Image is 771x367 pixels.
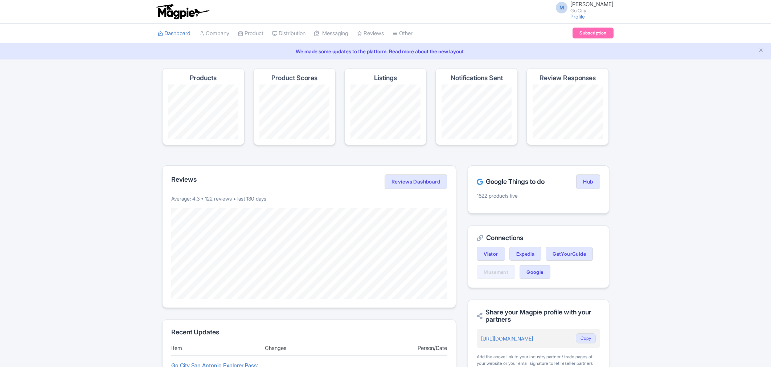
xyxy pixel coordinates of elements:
[551,1,614,13] a: M [PERSON_NAME] Go City
[199,24,229,44] a: Company
[477,178,545,185] h2: Google Things to do
[477,192,600,199] p: 1622 products live
[171,344,259,352] div: Item
[393,24,413,44] a: Other
[451,74,503,82] h4: Notifications Sent
[477,247,505,261] a: Viator
[556,2,567,13] span: M
[758,47,764,55] button: Close announcement
[385,174,447,189] a: Reviews Dashboard
[570,13,585,20] a: Profile
[374,74,397,82] h4: Listings
[509,247,542,261] a: Expedia
[154,4,210,20] img: logo-ab69f6fb50320c5b225c76a69d11143b.png
[171,195,447,202] p: Average: 4.3 • 122 reviews • last 130 days
[477,265,515,279] a: Musement
[171,329,447,336] h2: Recent Updates
[570,8,614,13] small: Go City
[576,174,600,189] a: Hub
[272,24,305,44] a: Distribution
[171,176,197,183] h2: Reviews
[4,48,767,55] a: We made some updates to the platform. Read more about the new layout
[540,74,596,82] h4: Review Responses
[573,28,613,38] a: Subscription
[158,24,190,44] a: Dashboard
[357,24,384,44] a: Reviews
[190,74,217,82] h4: Products
[238,24,263,44] a: Product
[481,335,533,342] a: [URL][DOMAIN_NAME]
[477,309,600,323] h2: Share your Magpie profile with your partners
[265,344,353,352] div: Changes
[570,1,614,8] span: [PERSON_NAME]
[271,74,317,82] h4: Product Scores
[546,247,593,261] a: GetYourGuide
[359,344,447,352] div: Person/Date
[576,333,596,343] button: Copy
[477,234,600,242] h2: Connections
[520,265,550,279] a: Google
[314,24,348,44] a: Messaging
